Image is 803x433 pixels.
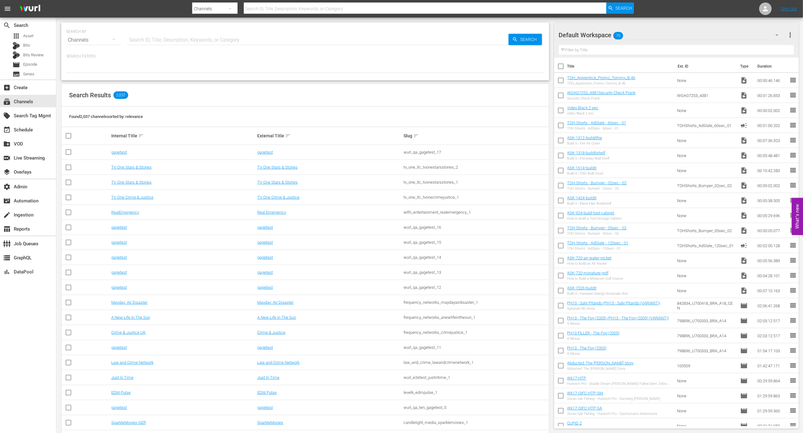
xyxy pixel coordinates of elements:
[675,148,738,163] td: None
[567,171,603,176] div: Build It | CNC Built Stool
[754,58,791,75] th: Duration
[111,390,131,395] a: EDM Pulse
[613,29,623,42] span: 70
[755,358,789,373] td: 01:42:47.171
[755,193,789,208] td: 00:05:38.505
[567,216,622,221] div: How to Build a Tool Storage Cabinet
[404,300,548,305] div: frequency_networks_maydayairdisaster_1
[567,247,629,251] div: TOH Shorts - AdSlate - 120sec - 01
[404,345,548,350] div: wurl_qa_gagetest_11
[257,255,273,260] a: gagetest
[567,181,627,185] a: TOH Shorts - Bumper - 02sec - 02
[257,390,277,395] a: EDM Pulse
[740,407,748,415] span: Episode
[257,300,294,305] a: Mayday: Air Disaster
[567,376,586,380] a: Wk17-HTP
[3,154,11,162] span: Live Streaming
[792,198,803,235] button: Open Feedback Widget
[404,165,548,170] div: tv_one_llc_tvonestarsstories_2
[13,32,20,40] span: Asset
[111,180,152,185] a: TV One Stars & Stories
[567,226,627,230] a: TOH Shorts - Bumper - 05sec - 02
[755,88,789,103] td: 00:01:26.853
[23,33,33,39] span: Asset
[113,91,128,99] span: 2,037
[15,2,45,16] img: ans4CAIJ8jUAAAAAAAAAAAAAAAAAAAAAAAAgQb4GAAAAAAAAAAAAAAAAAAAAAAAAJMjXAAAAAAAAAAAAAAAAAAAAAAAAgAT5G...
[567,397,660,401] div: Ocean Isle Fishing - Huntech Pro - Surviving [PERSON_NAME]
[755,403,789,418] td: 01:29:59.360
[518,34,542,45] span: Search
[13,51,20,59] div: Bits Review
[3,225,11,233] span: Reports
[567,135,602,140] a: ASK-1312-builditfire
[567,337,620,341] div: A Névoa
[567,211,615,215] a: ASK-924-build-tool-cabinet
[755,268,789,283] td: 00:04:28.101
[567,277,624,281] div: How to Build a Miniature Golf Course
[567,322,669,326] div: A Névoa
[3,254,11,262] span: GraphQL
[675,343,738,358] td: 798896_U700333_BRA_A14
[740,137,748,144] span: Video
[111,240,127,245] a: gagetest
[404,195,548,200] div: tv_one_llc_tvonecrimejustice_1
[567,346,607,350] a: PH13 - The Fog (2005)
[257,150,273,155] a: gagetest
[789,76,797,84] span: reorder
[675,208,738,223] td: None
[567,201,612,206] div: Build It | Black Pipe Bookshelf
[404,210,548,215] div: wtfn_entertainment_realemergency_1
[567,196,597,200] a: ASK-1424-buildit
[789,136,797,144] span: reorder
[755,163,789,178] td: 00:10:42.283
[3,240,11,247] span: Job Queues
[740,332,748,339] span: Episode
[257,330,285,335] a: Crime & Justice
[789,287,797,294] span: reorder
[740,122,748,129] span: Ad
[3,140,11,148] span: VOD
[404,360,548,365] div: law_and_crime_lawandcrimenetwork_1
[789,377,797,384] span: reorder
[257,345,273,350] a: gagetest
[257,165,298,170] a: TV One Stars & Stories
[13,42,20,49] div: Bits
[257,225,273,230] a: gagetest
[740,92,748,99] span: Video
[615,3,632,14] span: Search
[138,133,144,139] span: sort
[755,313,789,328] td: 02:03:12.517
[404,150,548,155] div: wurl_qa_gagetest_17
[3,197,11,205] span: Automation
[781,6,797,11] a: Sign Out
[755,223,789,238] td: 00:00:05.077
[257,360,299,365] a: Law and Crime Network
[675,268,738,283] td: None
[111,375,133,380] a: Just In Time
[675,163,738,178] td: None
[285,133,291,139] span: sort
[69,91,111,99] span: Search Results
[755,118,789,133] td: 00:01:00.202
[567,120,626,125] a: TOH Shorts - AdSlate - 60sec - 01
[567,232,627,236] div: TOH Shorts - Bumper - 05sec - 02
[404,420,548,425] div: candlelight_media_sparklemovies_1
[404,375,548,380] div: wurl_e2etest_justintime_1
[789,347,797,354] span: reorder
[755,253,789,268] td: 00:05:56.389
[675,358,738,373] td: 105509
[789,392,797,399] span: reorder
[404,330,548,335] div: frequency_networks_crimejustice_1
[257,270,273,275] a: gagetest
[257,375,279,380] a: Just In Time
[257,195,299,200] a: TV One Crime & Justice
[559,26,785,44] div: Default Workspace
[755,298,789,313] td: 02:06:41.268
[675,223,738,238] td: TOHShorts_Bumper_05sec_02
[567,256,612,260] a: ASK-720-air-water-rocket
[567,58,674,75] th: Title
[404,270,548,275] div: wurl_qa_gagetest_13
[755,328,789,343] td: 02:03:12.517
[111,210,139,215] a: RealEmergency
[755,133,789,148] td: 00:07:36.923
